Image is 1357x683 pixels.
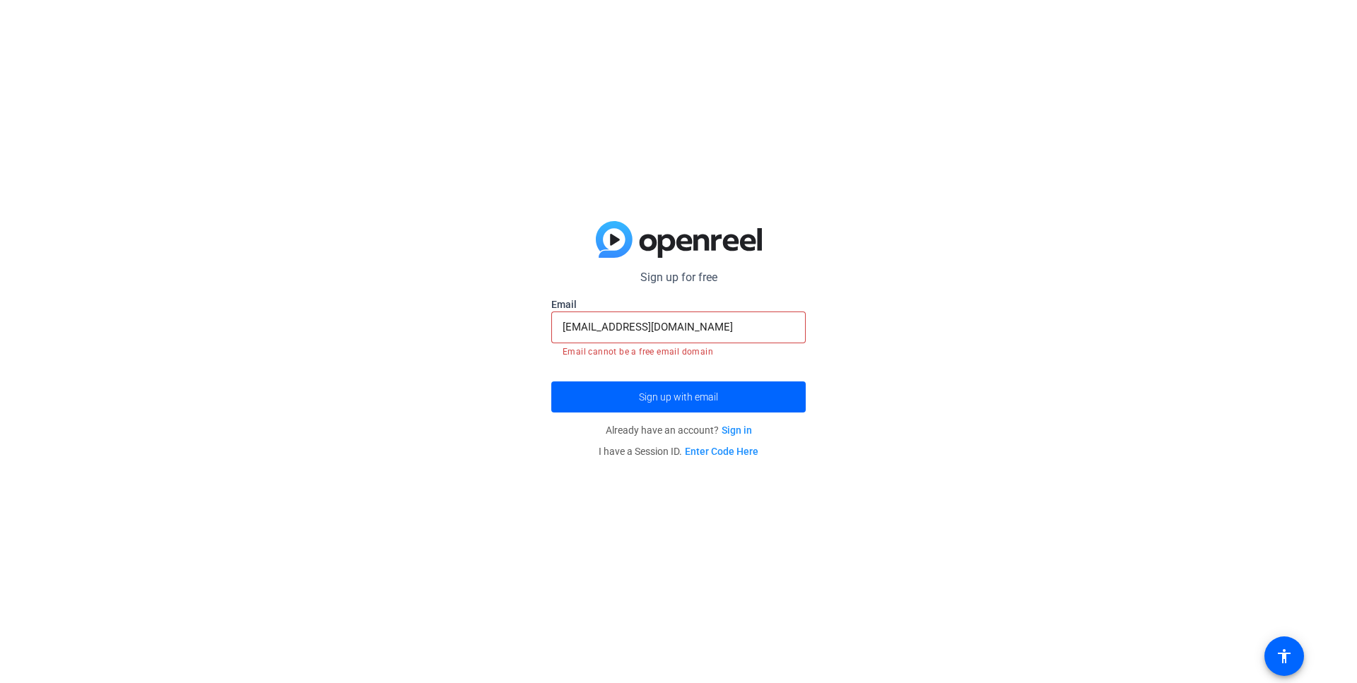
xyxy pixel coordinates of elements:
img: blue-gradient.svg [596,221,762,258]
span: I have a Session ID. [599,446,758,457]
mat-error: Email cannot be a free email domain [563,343,794,359]
a: Enter Code Here [685,446,758,457]
button: Sign up with email [551,381,806,412]
label: Email [551,297,806,311]
span: Already have an account? [606,424,752,436]
a: Sign in [722,424,752,436]
mat-icon: accessibility [1276,648,1293,665]
input: Enter Email Address [563,319,794,335]
p: Sign up for free [551,269,806,286]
